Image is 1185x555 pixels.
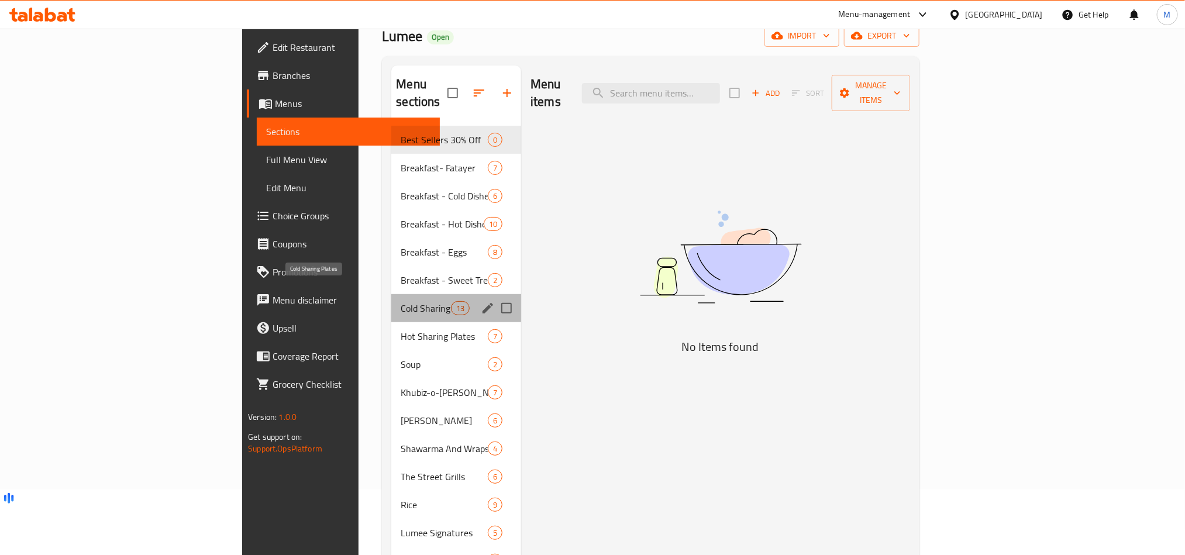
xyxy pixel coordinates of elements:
span: M [1164,8,1171,21]
span: Menus [275,96,430,111]
span: Full Menu View [266,153,430,167]
span: Breakfast - Cold Dishes [401,189,488,203]
div: items [488,526,502,540]
div: Soup2 [391,350,521,378]
div: items [488,273,502,287]
input: search [582,83,720,104]
span: export [853,29,910,43]
div: items [488,442,502,456]
div: Rice [401,498,488,512]
div: Lumee Salads [401,413,488,428]
div: Menu-management [839,8,911,22]
button: Add section [493,79,521,107]
div: Lumee Signatures5 [391,519,521,547]
div: items [488,413,502,428]
span: Lumee Signatures [401,526,488,540]
h2: Menu items [531,75,568,111]
a: Coupons [247,230,440,258]
button: import [764,25,839,47]
span: 1.0.0 [278,409,297,425]
span: 0 [488,135,502,146]
div: items [488,189,502,203]
div: items [488,329,502,343]
span: 13 [452,303,469,314]
a: Grocery Checklist [247,370,440,398]
div: Breakfast - Sweet Treats2 [391,266,521,294]
div: Soup [401,357,488,371]
div: The Street Grills6 [391,463,521,491]
div: Khubiz-o-[PERSON_NAME]7 [391,378,521,406]
a: Edit Restaurant [247,33,440,61]
span: 5 [488,528,502,539]
span: Breakfast- Fatayer [401,161,488,175]
div: Breakfast - Eggs8 [391,238,521,266]
a: Support.OpsPlatform [248,441,322,456]
span: Choice Groups [273,209,430,223]
button: export [844,25,919,47]
span: Select all sections [440,81,465,105]
a: Menu disclaimer [247,286,440,314]
span: 2 [488,275,502,286]
span: Cold Sharing Plates [401,301,450,315]
div: Shawarma And Wraps And Sliders [401,442,488,456]
div: items [488,133,502,147]
span: Get support on: [248,429,302,444]
span: Breakfast - Eggs [401,245,488,259]
span: Best Sellers 30% Off [401,133,488,147]
div: Breakfast - Hot Dishes [401,217,483,231]
a: Upsell [247,314,440,342]
div: Best Sellers 30% Off0 [391,126,521,154]
div: Khubiz-o-Jibin Fatayer [401,385,488,399]
span: The Street Grills [401,470,488,484]
div: [GEOGRAPHIC_DATA] [966,8,1043,21]
a: Branches [247,61,440,89]
div: items [488,245,502,259]
span: Khubiz-o-[PERSON_NAME] [401,385,488,399]
img: dish.svg [574,180,867,335]
a: Full Menu View [257,146,440,174]
a: Sections [257,118,440,146]
button: Add [747,84,784,102]
span: Upsell [273,321,430,335]
div: items [488,385,502,399]
div: Cold Sharing Plates13edit [391,294,521,322]
div: [PERSON_NAME]6 [391,406,521,435]
span: 4 [488,443,502,454]
div: Breakfast- Fatayer7 [391,154,521,182]
span: 7 [488,331,502,342]
div: Open [427,30,454,44]
span: Open [427,32,454,42]
div: items [484,217,502,231]
span: Version: [248,409,277,425]
span: Add [750,87,781,100]
span: 6 [488,415,502,426]
div: Hot Sharing Plates7 [391,322,521,350]
span: import [774,29,830,43]
span: Sections [266,125,430,139]
span: 7 [488,387,502,398]
span: 6 [488,191,502,202]
div: Breakfast - Hot Dishes10 [391,210,521,238]
div: items [488,470,502,484]
span: 2 [488,359,502,370]
span: Breakfast - Sweet Treats [401,273,488,287]
button: edit [479,299,497,317]
div: items [488,161,502,175]
span: Promotions [273,265,430,279]
div: items [488,498,502,512]
span: Menu disclaimer [273,293,430,307]
span: 8 [488,247,502,258]
span: [PERSON_NAME] [401,413,488,428]
div: Shawarma And Wraps And Sliders4 [391,435,521,463]
span: Coverage Report [273,349,430,363]
span: Add item [747,84,784,102]
span: Branches [273,68,430,82]
div: Breakfast - Cold Dishes6 [391,182,521,210]
span: Manage items [841,78,901,108]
